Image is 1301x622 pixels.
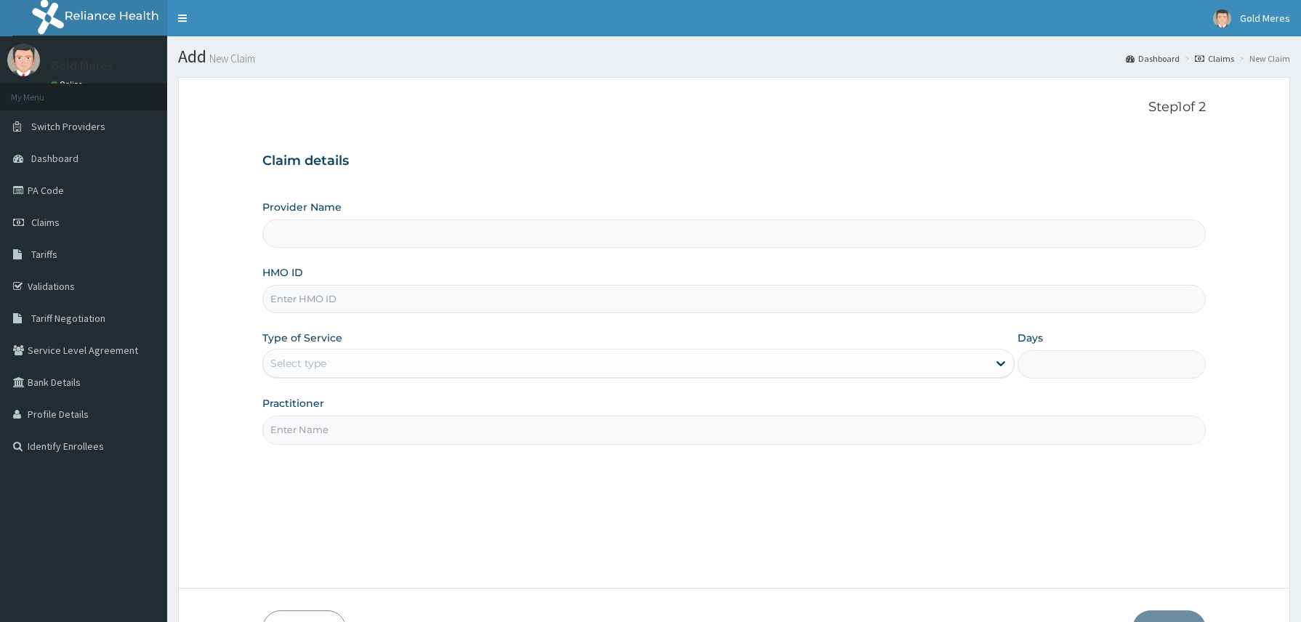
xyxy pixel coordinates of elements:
small: New Claim [206,53,255,64]
label: Days [1018,331,1043,345]
h1: Add [178,47,1290,66]
h3: Claim details [262,153,1207,169]
input: Enter Name [262,416,1207,444]
a: Online [51,79,86,89]
label: Provider Name [262,200,342,214]
span: Switch Providers [31,120,105,133]
span: Tariffs [31,248,57,261]
a: Claims [1195,52,1234,65]
span: Dashboard [31,152,78,165]
label: HMO ID [262,265,303,280]
a: Dashboard [1126,52,1180,65]
span: Gold Meres [1240,12,1290,25]
label: Practitioner [262,396,324,411]
label: Type of Service [262,331,342,345]
img: User Image [1213,9,1231,28]
p: Gold Meres [51,59,113,72]
p: Step 1 of 2 [262,100,1207,116]
li: New Claim [1236,52,1290,65]
div: Select type [270,356,326,371]
span: Claims [31,216,60,229]
input: Enter HMO ID [262,285,1207,313]
span: Tariff Negotiation [31,312,105,325]
img: User Image [7,44,40,76]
